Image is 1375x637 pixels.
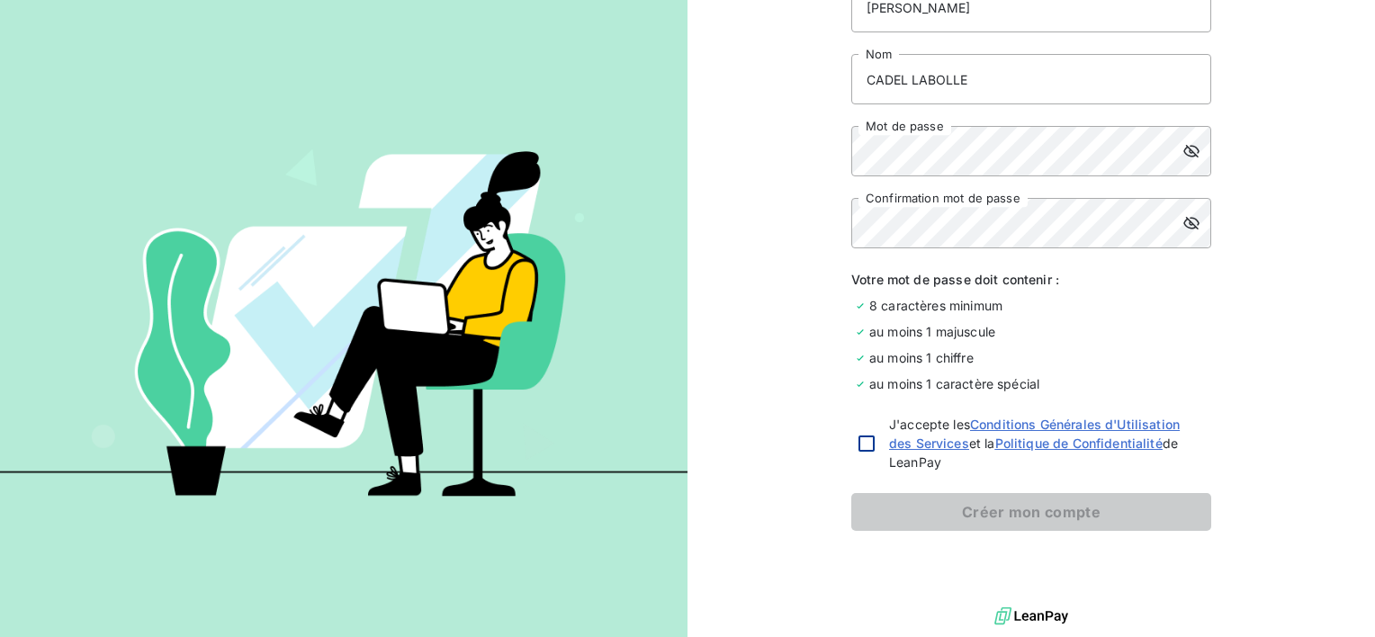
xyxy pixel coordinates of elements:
span: au moins 1 caractère spécial [869,374,1039,393]
span: Votre mot de passe doit contenir : [851,270,1211,289]
span: au moins 1 majuscule [869,322,995,341]
a: Conditions Générales d'Utilisation des Services [889,417,1180,451]
input: placeholder [851,54,1211,104]
a: Politique de Confidentialité [995,435,1163,451]
span: 8 caractères minimum [869,296,1002,315]
span: au moins 1 chiffre [869,348,974,367]
img: logo [994,603,1068,630]
span: J'accepte les et la de LeanPay [889,415,1204,471]
button: Créer mon compte [851,493,1211,531]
